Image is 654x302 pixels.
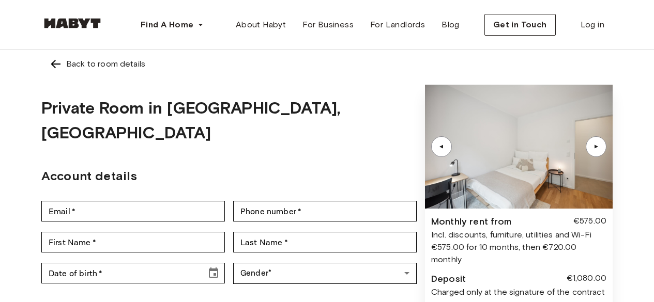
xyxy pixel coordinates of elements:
[370,19,425,31] span: For Landlords
[573,215,606,229] div: €575.00
[442,19,460,31] span: Blog
[294,14,362,35] a: For Business
[203,263,224,283] button: Choose date
[431,229,606,241] div: Incl. discounts, furniture, utilities and Wi-Fi
[302,19,354,31] span: For Business
[591,144,601,150] div: ▲
[50,58,62,70] img: Left pointing arrow
[132,14,212,35] button: Find A Home
[41,96,417,145] h1: Private Room in [GEOGRAPHIC_DATA], [GEOGRAPHIC_DATA]
[572,14,613,35] a: Log in
[41,50,613,78] a: Left pointing arrowBack to room details
[236,19,286,31] span: About Habyt
[41,167,417,185] h2: Account details
[484,14,556,36] button: Get in Touch
[431,241,606,266] div: €575.00 for 10 months, then €720.00 monthly
[227,14,294,35] a: About Habyt
[141,19,193,31] span: Find A Home
[431,286,606,298] div: Charged only at the signature of the contract
[567,272,606,286] div: €1,080.00
[493,19,547,31] span: Get in Touch
[581,19,604,31] span: Log in
[362,14,433,35] a: For Landlords
[66,58,145,70] div: Back to room details
[433,14,468,35] a: Blog
[436,144,447,150] div: ▲
[431,272,466,286] div: Deposit
[425,85,613,209] img: Image of the room
[431,215,512,229] div: Monthly rent from
[41,18,103,28] img: Habyt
